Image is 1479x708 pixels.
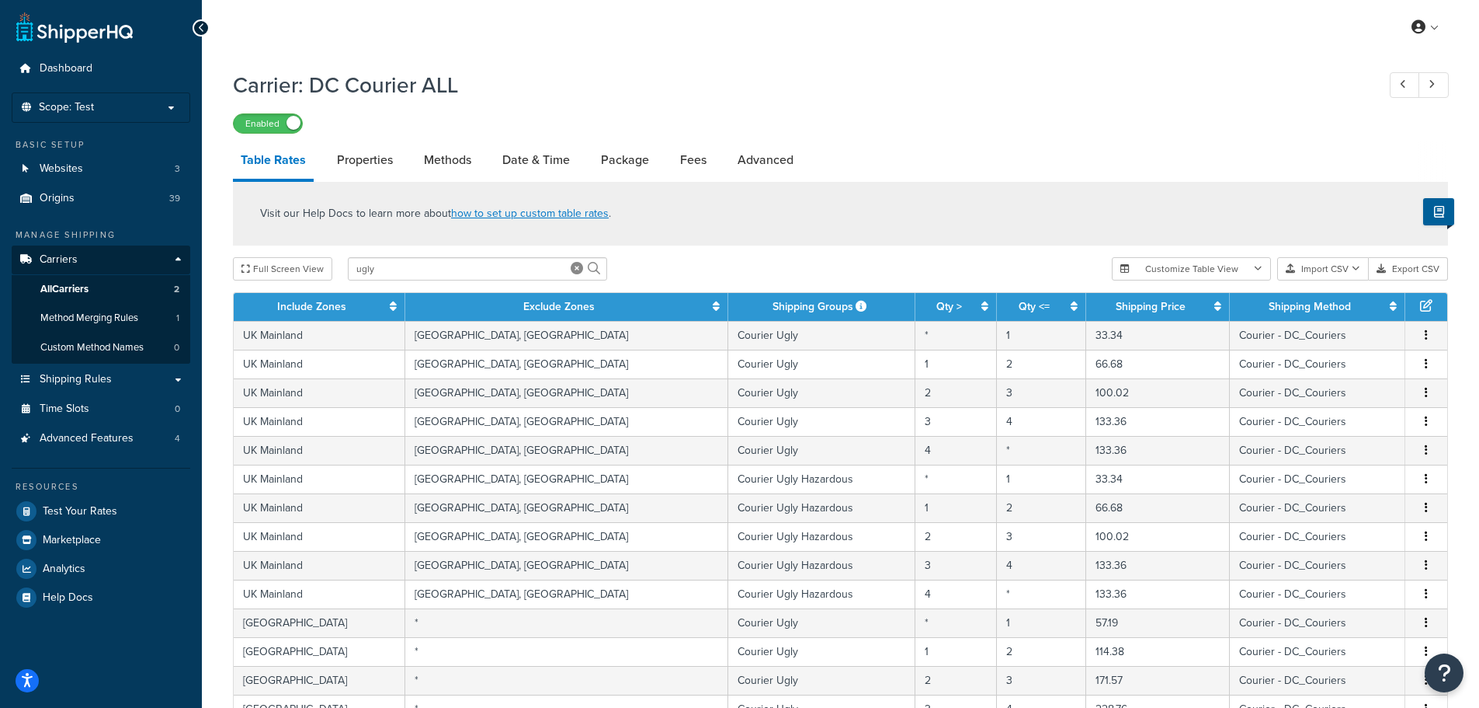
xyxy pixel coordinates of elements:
td: Courier Ugly Hazardous [728,580,915,609]
td: UK Mainland [234,407,405,436]
td: Courier Ugly [728,609,915,637]
a: AllCarriers2 [12,275,190,304]
td: Courier - DC_Couriers [1230,465,1405,494]
a: Include Zones [277,298,346,315]
span: Analytics [43,563,85,576]
td: Courier Ugly [728,378,915,407]
a: Qty <= [1019,298,1050,315]
a: Advanced Features4 [12,424,190,453]
h1: Carrier: DC Courier ALL [233,70,1361,100]
td: Courier Ugly [728,637,915,666]
a: Marketplace [12,526,190,554]
td: UK Mainland [234,580,405,609]
td: UK Mainland [234,378,405,407]
span: Marketplace [43,534,101,547]
a: Custom Method Names0 [12,333,190,362]
td: Courier - DC_Couriers [1230,666,1405,695]
li: Shipping Rules [12,365,190,394]
td: 1 [915,494,997,522]
a: Qty > [936,298,962,315]
span: 0 [175,403,180,416]
a: Package [593,141,657,179]
td: [GEOGRAPHIC_DATA], [GEOGRAPHIC_DATA] [405,494,728,522]
p: Visit our Help Docs to learn more about . [260,205,611,222]
td: 1 [997,321,1086,350]
button: Import CSV [1277,257,1369,281]
td: [GEOGRAPHIC_DATA], [GEOGRAPHIC_DATA] [405,551,728,580]
td: Courier - DC_Couriers [1230,580,1405,609]
td: [GEOGRAPHIC_DATA], [GEOGRAPHIC_DATA] [405,436,728,465]
a: Carriers [12,246,190,274]
a: Previous Record [1390,72,1420,98]
td: Courier - DC_Couriers [1230,522,1405,551]
td: 2 [915,522,997,551]
span: 2 [174,283,179,296]
td: 100.02 [1086,378,1229,407]
a: Time Slots0 [12,395,190,424]
div: Manage Shipping [12,228,190,242]
td: Courier Ugly Hazardous [728,465,915,494]
td: Courier - DC_Couriers [1230,637,1405,666]
th: Shipping Groups [728,293,915,321]
a: Exclude Zones [523,298,595,315]
a: Dashboard [12,54,190,83]
button: Open Resource Center [1425,654,1463,692]
div: Basic Setup [12,138,190,152]
td: [GEOGRAPHIC_DATA], [GEOGRAPHIC_DATA] [405,378,728,407]
span: Scope: Test [39,101,94,114]
a: Next Record [1418,72,1449,98]
td: Courier Ugly Hazardous [728,522,915,551]
td: 3 [997,378,1086,407]
td: [GEOGRAPHIC_DATA] [234,666,405,695]
td: Courier - DC_Couriers [1230,551,1405,580]
td: 4 [915,436,997,465]
li: Custom Method Names [12,333,190,362]
td: 2 [915,666,997,695]
a: Advanced [730,141,801,179]
a: Origins39 [12,184,190,213]
a: how to set up custom table rates [451,205,609,221]
td: 4 [915,580,997,609]
td: [GEOGRAPHIC_DATA], [GEOGRAPHIC_DATA] [405,321,728,350]
td: 1 [997,609,1086,637]
td: Courier Ugly [728,666,915,695]
span: 4 [175,432,180,445]
li: Advanced Features [12,424,190,453]
td: 171.57 [1086,666,1229,695]
a: Table Rates [233,141,314,182]
a: Test Your Rates [12,497,190,525]
li: Method Merging Rules [12,304,190,333]
a: Properties [329,141,401,179]
td: Courier - DC_Couriers [1230,350,1405,378]
div: Resources [12,480,190,494]
span: Websites [40,162,83,176]
td: 66.68 [1086,494,1229,522]
td: 1 [915,637,997,666]
span: Time Slots [40,403,89,416]
td: 57.19 [1086,609,1229,637]
td: Courier - DC_Couriers [1230,378,1405,407]
label: Enabled [234,114,302,133]
button: Full Screen View [233,257,332,281]
span: 39 [169,192,180,205]
td: Courier - DC_Couriers [1230,609,1405,637]
td: Courier Ugly Hazardous [728,494,915,522]
td: 133.36 [1086,551,1229,580]
td: 3 [915,407,997,436]
li: Origins [12,184,190,213]
span: Dashboard [40,62,92,75]
td: 1 [997,465,1086,494]
span: Origins [40,192,75,205]
button: Customize Table View [1112,257,1271,281]
td: Courier Ugly [728,436,915,465]
td: UK Mainland [234,522,405,551]
td: 3 [915,551,997,580]
td: [GEOGRAPHIC_DATA], [GEOGRAPHIC_DATA] [405,580,728,609]
td: 4 [997,551,1086,580]
li: Carriers [12,246,190,364]
span: Test Your Rates [43,505,117,518]
a: Fees [672,141,714,179]
td: 4 [997,407,1086,436]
